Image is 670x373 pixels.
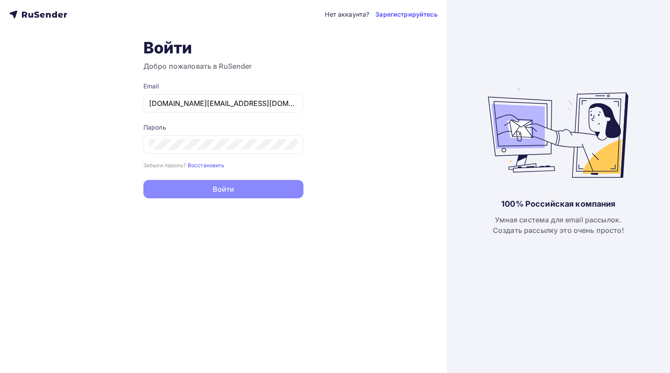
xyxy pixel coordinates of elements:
small: Восстановить [188,162,225,169]
button: Войти [143,180,303,198]
a: Зарегистрируйтесь [375,10,437,19]
div: Пароль [143,123,303,132]
div: Умная система для email рассылок. Создать рассылку это очень просто! [493,215,624,236]
div: Email [143,82,303,91]
div: Нет аккаунта? [325,10,369,19]
a: Восстановить [188,161,225,169]
h1: Войти [143,38,303,57]
small: Забыли пароль? [143,162,186,169]
h3: Добро пожаловать в RuSender [143,61,303,71]
div: 100% Российская компания [501,199,615,209]
input: Укажите свой email [149,98,298,109]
